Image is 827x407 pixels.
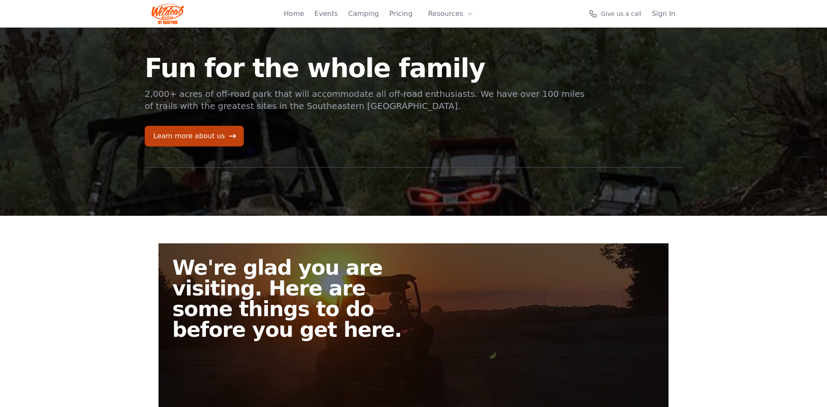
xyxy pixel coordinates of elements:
p: 2,000+ acres of off-road park that will accommodate all off-road enthusiasts. We have over 100 mi... [145,88,586,112]
h2: We're glad you are visiting. Here are some things to do before you get here. [172,257,420,340]
span: Give us a call [601,9,641,18]
img: Wildcat Logo [152,3,184,24]
a: Sign In [652,9,675,19]
a: Home [284,9,304,19]
h1: Fun for the whole family [145,55,586,81]
a: Learn more about us [145,126,244,146]
a: Camping [348,9,379,19]
a: Pricing [389,9,413,19]
a: Give us a call [589,9,641,18]
a: Events [314,9,338,19]
button: Resources [423,5,479,22]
